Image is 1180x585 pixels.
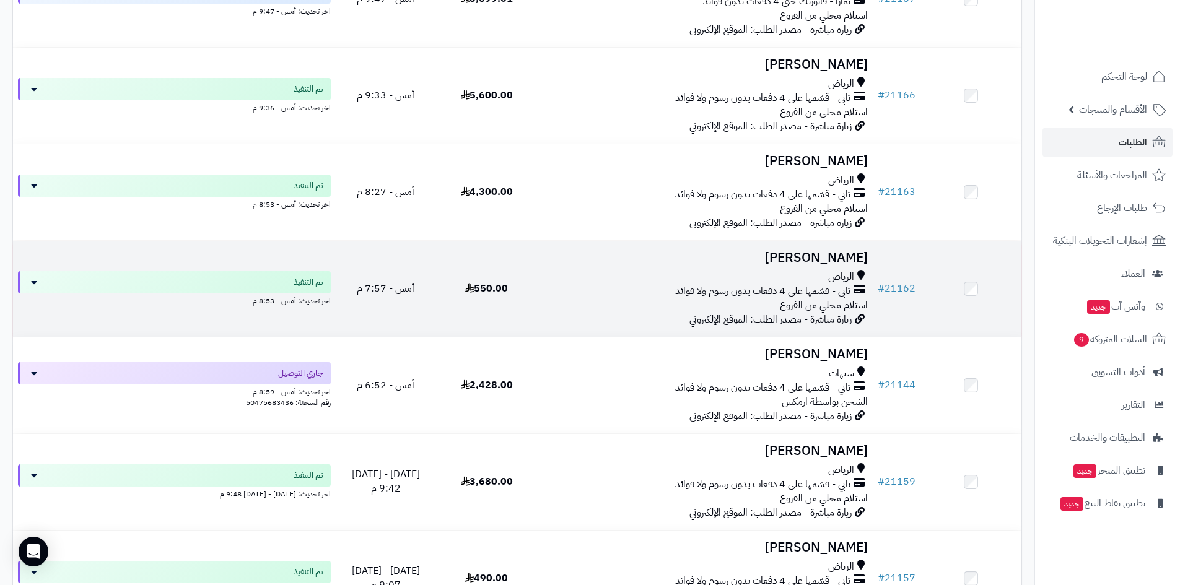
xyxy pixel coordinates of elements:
a: #21163 [878,184,916,199]
a: #21166 [878,88,916,103]
span: وآتس آب [1086,298,1145,315]
a: وآتس آبجديد [1042,292,1173,321]
span: استلام محلي من الفروع [780,491,868,506]
span: # [878,378,885,392]
span: جديد [1073,464,1096,478]
a: تطبيق نقاط البيعجديد [1042,488,1173,518]
a: التقارير [1042,390,1173,420]
span: إشعارات التحويلات البنكية [1053,232,1147,249]
a: الطلبات [1042,128,1173,157]
span: تابي - قسّمها على 4 دفعات بدون رسوم ولا فوائد [675,477,850,492]
a: إشعارات التحويلات البنكية [1042,226,1173,256]
span: تم التنفيذ [294,180,323,192]
span: السلات المتروكة [1073,331,1147,348]
h3: [PERSON_NAME] [542,58,868,72]
span: تطبيق المتجر [1072,462,1145,479]
span: أمس - 8:27 م [357,184,414,199]
span: تابي - قسّمها على 4 دفعات بدون رسوم ولا فوائد [675,284,850,298]
a: #21144 [878,378,916,392]
span: أمس - 9:33 م [357,88,414,103]
a: العملاء [1042,259,1173,288]
span: الرياض [828,77,854,91]
h3: [PERSON_NAME] [542,444,868,458]
div: اخر تحديث: أمس - 8:59 م [18,384,331,397]
span: تابي - قسّمها على 4 دفعات بدون رسوم ولا فوائد [675,91,850,105]
span: زيارة مباشرة - مصدر الطلب: الموقع الإلكتروني [689,505,852,520]
span: [DATE] - [DATE] 9:42 م [352,467,420,496]
span: تابي - قسّمها على 4 دفعات بدون رسوم ولا فوائد [675,381,850,395]
span: # [878,88,885,103]
span: الرياض [828,173,854,188]
a: طلبات الإرجاع [1042,193,1173,223]
a: أدوات التسويق [1042,357,1173,387]
span: الطلبات [1119,134,1147,151]
span: الأقسام والمنتجات [1079,101,1147,118]
span: 2,428.00 [461,378,513,392]
span: زيارة مباشرة - مصدر الطلب: الموقع الإلكتروني [689,312,852,327]
a: المراجعات والأسئلة [1042,160,1173,190]
a: تطبيق المتجرجديد [1042,456,1173,485]
span: تطبيق نقاط البيع [1059,495,1145,512]
span: زيارة مباشرة - مصدر الطلب: الموقع الإلكتروني [689,409,852,423]
div: اخر تحديث: أمس - 8:53 م [18,197,331,210]
div: اخر تحديث: [DATE] - [DATE] 9:48 م [18,487,331,500]
div: اخر تحديث: أمس - 9:47 م [18,4,331,17]
span: الشحن بواسطة ارمكس [782,394,868,409]
span: المراجعات والأسئلة [1077,167,1147,184]
a: التطبيقات والخدمات [1042,423,1173,453]
span: زيارة مباشرة - مصدر الطلب: الموقع الإلكتروني [689,22,852,37]
span: تم التنفيذ [294,469,323,482]
span: استلام محلي من الفروع [780,298,868,313]
a: #21162 [878,281,916,296]
span: تم التنفيذ [294,83,323,95]
h3: [PERSON_NAME] [542,154,868,168]
span: زيارة مباشرة - مصدر الطلب: الموقع الإلكتروني [689,215,852,230]
span: 3,680.00 [461,474,513,489]
img: logo-2.png [1096,9,1168,35]
span: طلبات الإرجاع [1097,199,1147,217]
a: لوحة التحكم [1042,62,1173,92]
h3: [PERSON_NAME] [542,251,868,265]
span: العملاء [1121,265,1145,282]
span: # [878,474,885,489]
span: الرياض [828,270,854,284]
span: التطبيقات والخدمات [1070,429,1145,446]
span: 550.00 [465,281,508,296]
span: استلام محلي من الفروع [780,201,868,216]
span: 5,600.00 [461,88,513,103]
span: أمس - 6:52 م [357,378,414,392]
span: أدوات التسويق [1091,363,1145,381]
span: الرياض [828,463,854,477]
h3: [PERSON_NAME] [542,540,868,555]
span: تم التنفيذ [294,276,323,288]
span: التقارير [1122,396,1145,414]
span: لوحة التحكم [1101,68,1147,85]
h3: [PERSON_NAME] [542,347,868,362]
span: 9 [1073,332,1090,347]
span: تابي - قسّمها على 4 دفعات بدون رسوم ولا فوائد [675,188,850,202]
span: استلام محلي من الفروع [780,8,868,23]
span: استلام محلي من الفروع [780,105,868,119]
span: سيهات [829,366,854,381]
span: تم التنفيذ [294,566,323,578]
span: جاري التوصيل [278,367,323,379]
span: الرياض [828,560,854,574]
span: جديد [1060,497,1083,511]
span: # [878,281,885,296]
a: السلات المتروكة9 [1042,324,1173,354]
div: اخر تحديث: أمس - 9:36 م [18,100,331,113]
div: اخر تحديث: أمس - 8:53 م [18,293,331,306]
span: أمس - 7:57 م [357,281,414,296]
div: Open Intercom Messenger [19,537,48,566]
span: 4,300.00 [461,184,513,199]
span: # [878,184,885,199]
a: #21159 [878,474,916,489]
span: جديد [1087,300,1110,314]
span: زيارة مباشرة - مصدر الطلب: الموقع الإلكتروني [689,119,852,134]
span: رقم الشحنة: 50475683436 [246,397,331,408]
